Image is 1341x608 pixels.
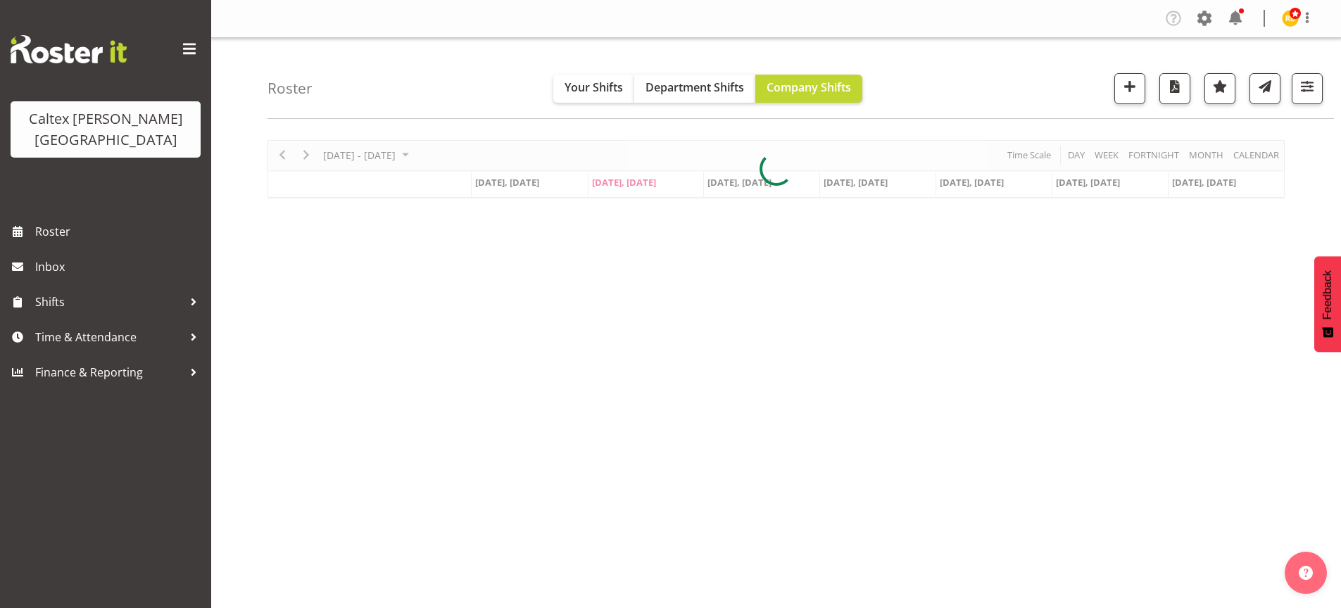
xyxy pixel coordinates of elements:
span: Company Shifts [767,80,851,95]
button: Add a new shift [1114,73,1145,104]
button: Download a PDF of the roster according to the set date range. [1159,73,1190,104]
span: Feedback [1321,270,1334,319]
span: Inbox [35,256,204,277]
button: Send a list of all shifts for the selected filtered period to all rostered employees. [1249,73,1280,104]
button: Your Shifts [553,75,634,103]
img: Rosterit website logo [11,35,127,63]
img: help-xxl-2.png [1299,566,1313,580]
button: Highlight an important date within the roster. [1204,73,1235,104]
span: Your Shifts [565,80,623,95]
button: Department Shifts [634,75,755,103]
span: Department Shifts [646,80,744,95]
span: Finance & Reporting [35,362,183,383]
img: reece-lewis10949.jpg [1282,10,1299,27]
span: Time & Attendance [35,327,183,348]
span: Roster [35,221,204,242]
span: Shifts [35,291,183,312]
h4: Roster [267,80,313,96]
button: Filter Shifts [1292,73,1323,104]
button: Company Shifts [755,75,862,103]
button: Feedback - Show survey [1314,256,1341,352]
div: Caltex [PERSON_NAME][GEOGRAPHIC_DATA] [25,108,187,151]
